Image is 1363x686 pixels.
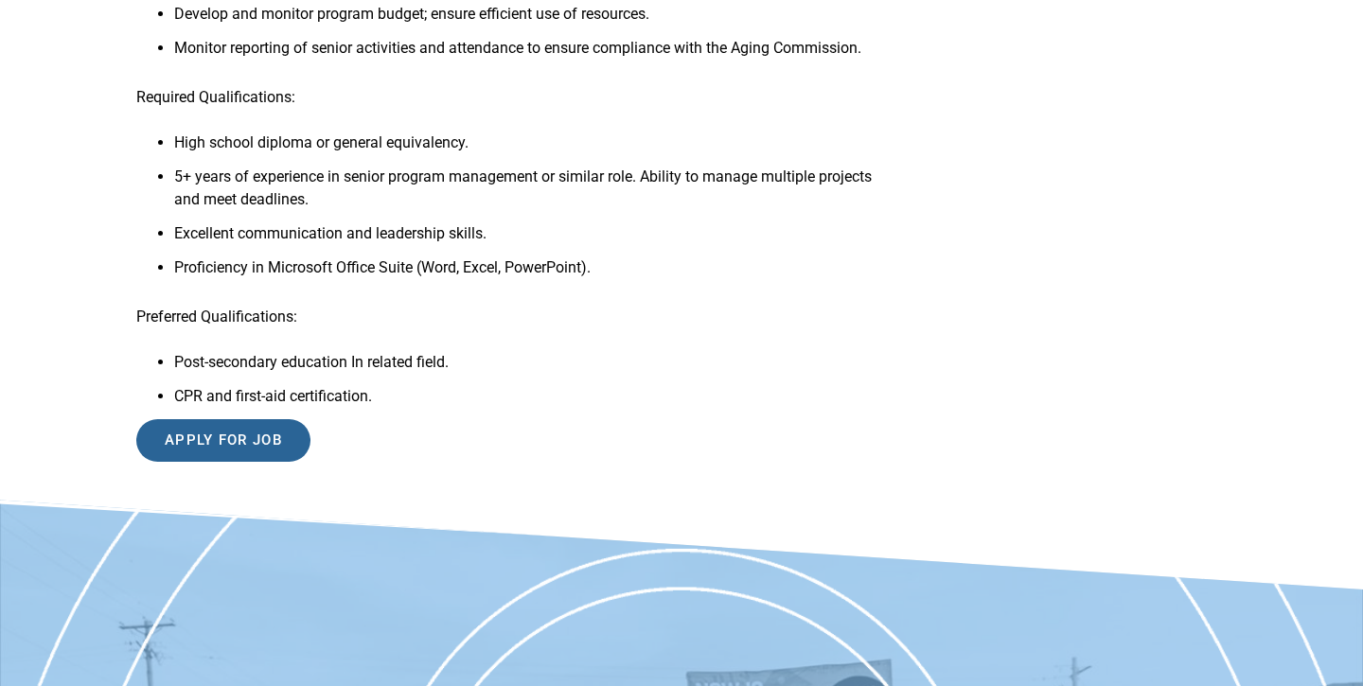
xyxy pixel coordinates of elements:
[174,3,876,37] li: Develop and monitor program budget; ensure efficient use of resources.
[174,351,876,385] li: Post-secondary education In related field.
[174,166,876,222] li: 5+ years of experience in senior program management or similar role. Ability to manage multiple p...
[136,306,876,328] p: Preferred Qualifications:
[174,132,876,166] li: High school diploma or general equivalency.
[136,419,310,462] input: Apply for job
[174,37,876,71] li: Monitor reporting of senior activities and attendance to ensure compliance with the Aging Commiss...
[174,385,876,419] li: CPR and first-aid certification.
[136,86,876,109] p: Required Qualifications:
[174,222,876,256] li: Excellent communication and leadership skills.
[174,256,876,290] li: Proficiency in Microsoft Office Suite (Word, Excel, PowerPoint).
